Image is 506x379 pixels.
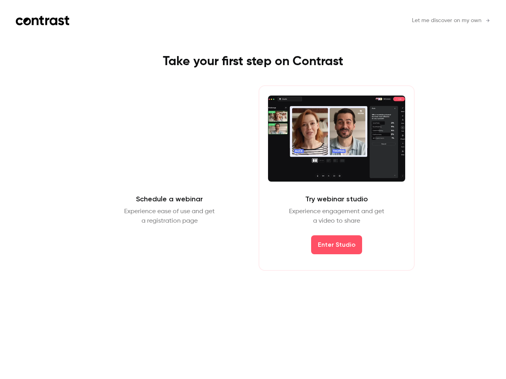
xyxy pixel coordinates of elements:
[136,194,203,204] h2: Schedule a webinar
[289,207,384,226] p: Experience engagement and get a video to share
[305,194,368,204] h2: Try webinar studio
[311,235,362,254] button: Enter Studio
[124,207,215,226] p: Experience ease of use and get a registration page
[76,54,430,69] h1: Take your first step on Contrast
[412,17,481,25] span: Let me discover on my own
